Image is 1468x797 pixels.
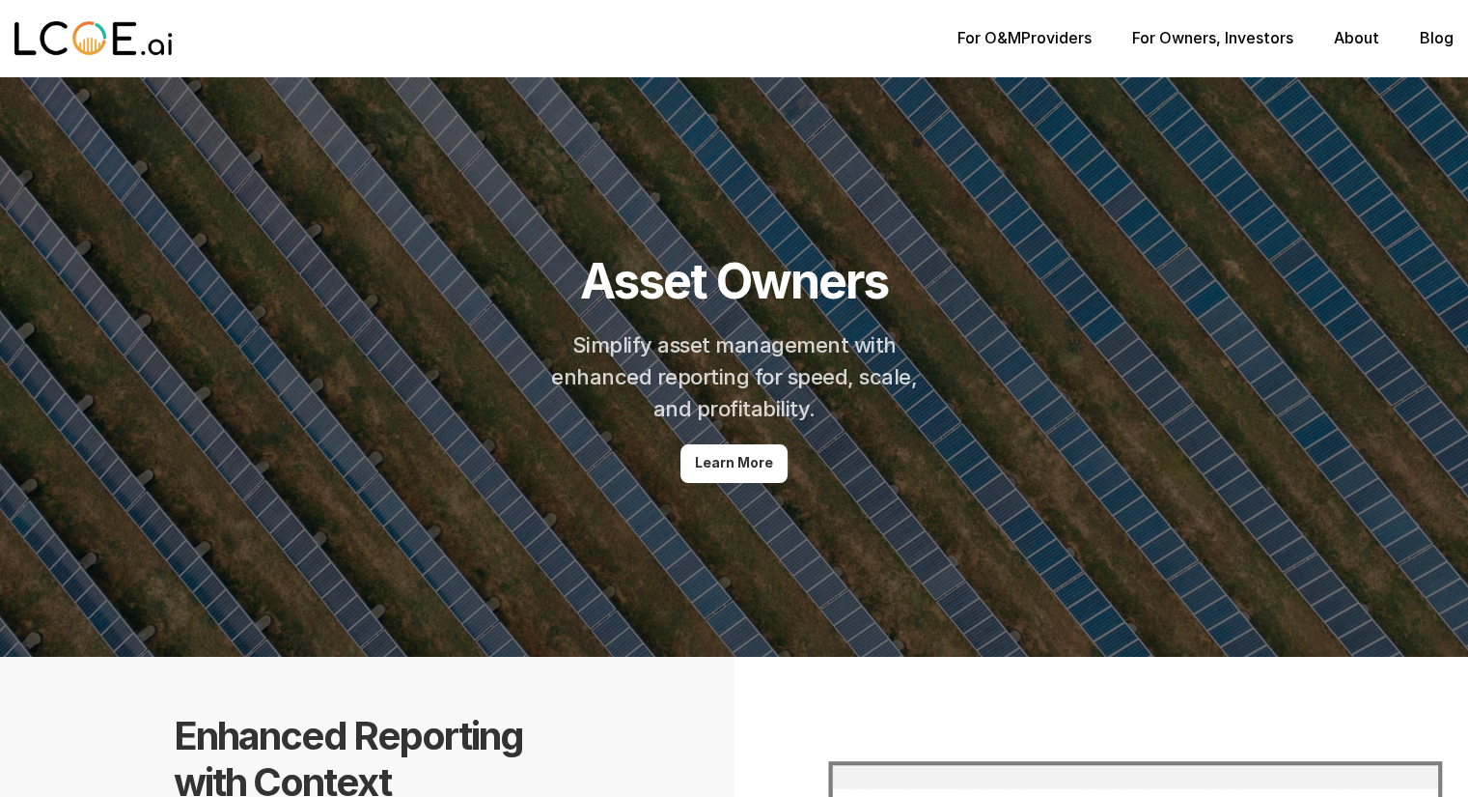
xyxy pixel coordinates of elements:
h1: Asset Owners [580,252,888,310]
a: Learn More [680,444,788,483]
a: For O&M [957,28,1021,47]
iframe: Chat Widget [1121,550,1468,797]
p: Learn More [695,455,773,471]
a: Blog [1420,28,1454,47]
a: For Owners [1132,28,1216,47]
p: , Investors [1132,29,1293,47]
a: About [1334,28,1379,47]
p: Providers [957,29,1092,47]
h2: Simplify asset management with enhanced reporting for speed, scale, and profitability. [546,329,923,425]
